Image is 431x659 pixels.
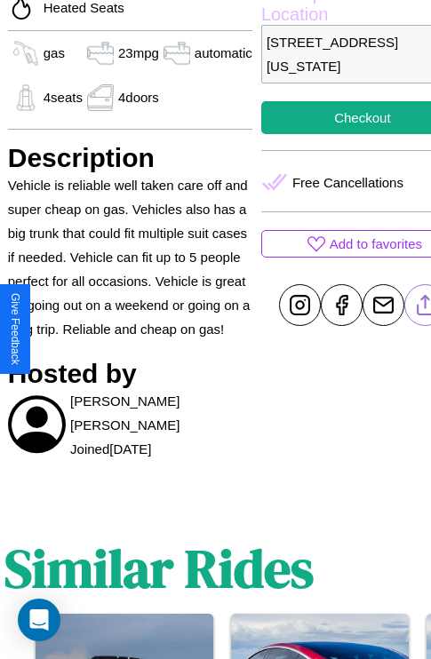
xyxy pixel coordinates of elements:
[8,40,44,67] img: gas
[4,532,314,605] h1: Similar Rides
[70,437,151,461] p: Joined [DATE]
[8,143,252,173] h3: Description
[118,41,159,65] p: 23 mpg
[44,85,83,109] p: 4 seats
[330,232,422,256] p: Add to favorites
[9,293,21,365] div: Give Feedback
[159,40,195,67] img: gas
[292,171,403,195] p: Free Cancellations
[8,359,252,389] h3: Hosted by
[195,41,252,65] p: automatic
[8,173,252,341] p: Vehicle is reliable well taken care off and super cheap on gas. Vehicles also has a big trunk tha...
[70,389,252,437] p: [PERSON_NAME] [PERSON_NAME]
[83,40,118,67] img: gas
[8,84,44,111] img: gas
[118,85,159,109] p: 4 doors
[18,599,60,641] div: Open Intercom Messenger
[44,41,65,65] p: gas
[83,84,118,111] img: gas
